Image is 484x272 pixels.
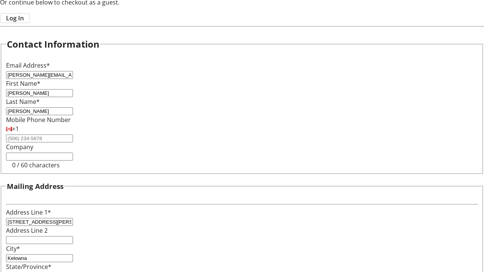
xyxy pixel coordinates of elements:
[6,14,24,23] span: Log In
[6,97,40,106] label: Last Name*
[6,244,20,253] label: City*
[6,218,73,226] input: Address
[6,79,40,88] label: First Name*
[12,161,60,169] tr-character-limit: 0 / 60 characters
[7,181,64,192] h3: Mailing Address
[6,226,48,235] label: Address Line 2
[6,263,51,271] label: State/Province*
[6,61,50,70] label: Email Address*
[6,134,73,142] input: (506) 234-5678
[6,116,71,124] label: Mobile Phone Number
[6,143,33,151] label: Company
[6,254,73,262] input: City
[7,37,99,51] h2: Contact Information
[6,208,51,216] label: Address Line 1*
